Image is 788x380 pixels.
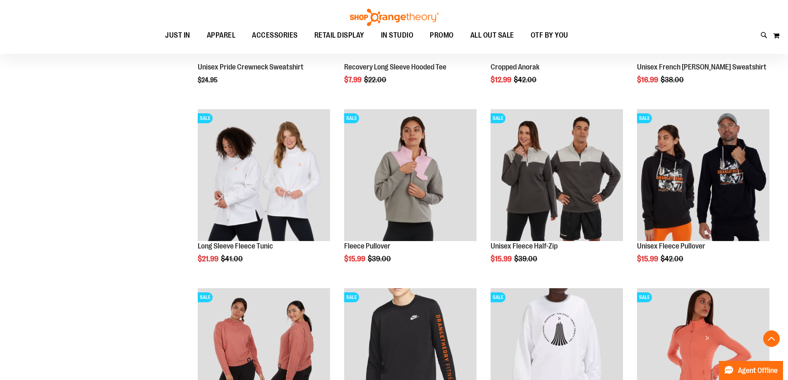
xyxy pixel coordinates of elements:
span: $38.00 [661,76,685,84]
a: Unisex Pride Crewneck Sweatshirt [198,63,304,71]
span: SALE [491,113,505,123]
span: PROMO [430,26,454,45]
div: product [633,105,774,284]
span: $41.00 [221,255,244,263]
span: $21.99 [198,255,220,263]
a: Fleece Pullover [344,242,390,250]
span: SALE [344,292,359,302]
span: SALE [344,113,359,123]
a: Unisex Fleece Half-Zip [491,242,558,250]
img: Shop Orangetheory [349,9,440,26]
a: Cropped Anorak [491,63,539,71]
div: product [486,105,627,284]
img: Product image for Unisex Fleece Half Zip [491,109,623,241]
span: $15.99 [491,255,513,263]
a: Unisex French [PERSON_NAME] Sweatshirt [637,63,766,71]
span: SALE [637,113,652,123]
a: Product image for Unisex Fleece Half ZipSALE [491,109,623,243]
a: Recovery Long Sleeve Hooded Tee [344,63,446,71]
span: SALE [491,292,505,302]
span: $39.00 [514,255,539,263]
span: $39.00 [368,255,392,263]
span: $42.00 [661,255,685,263]
span: IN STUDIO [381,26,414,45]
a: Long Sleeve Fleece Tunic [198,242,273,250]
span: SALE [637,292,652,302]
span: $24.95 [198,76,219,84]
span: SALE [198,292,213,302]
div: product [340,105,481,284]
span: ALL OUT SALE [470,26,514,45]
span: $7.99 [344,76,363,84]
a: Product image for Fleece Long SleeveSALE [198,109,330,243]
img: Product image for Fleece Long Sleeve [198,109,330,241]
span: $15.99 [637,255,659,263]
div: product [194,105,334,284]
span: $16.99 [637,76,659,84]
button: Back To Top [763,330,780,347]
a: Unisex Fleece Pullover [637,242,705,250]
span: $15.99 [344,255,366,263]
span: $22.00 [364,76,388,84]
a: Product image for Fleece PulloverSALE [344,109,477,243]
span: OTF BY YOU [531,26,568,45]
img: Product image for Unisex Fleece Pullover [637,109,769,241]
a: Product image for Unisex Fleece PulloverSALE [637,109,769,243]
span: JUST IN [165,26,190,45]
span: ACCESSORIES [252,26,298,45]
span: $12.99 [491,76,513,84]
img: Product image for Fleece Pullover [344,109,477,241]
span: RETAIL DISPLAY [314,26,364,45]
button: Agent Offline [719,361,783,380]
span: SALE [198,113,213,123]
span: $42.00 [514,76,538,84]
span: APPAREL [207,26,236,45]
span: Agent Offline [738,367,778,375]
